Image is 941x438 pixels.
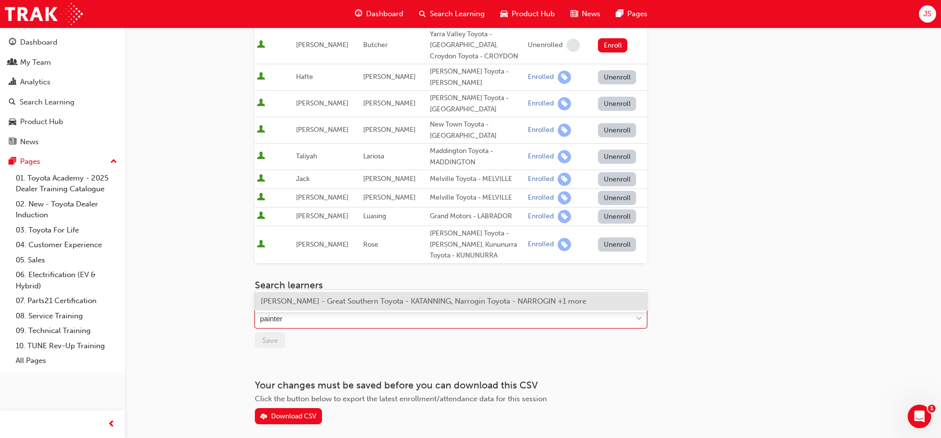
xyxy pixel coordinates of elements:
div: [PERSON_NAME] Toyota - [PERSON_NAME] [430,66,524,88]
span: search-icon [419,8,426,20]
span: down-icon [636,313,643,326]
a: Product Hub [4,113,121,131]
a: My Team [4,53,121,72]
button: Unenroll [598,150,636,164]
span: learningRecordVerb_NONE-icon [567,39,580,52]
div: [PERSON_NAME] Toyota - [PERSON_NAME], Kununurra Toyota - KUNUNURRA [430,228,524,261]
span: Click the button below to export the latest enrollment/attendance data for this session [255,394,547,403]
a: 04. Customer Experience [12,237,121,253]
span: learningRecordVerb_ENROLL-icon [558,238,571,251]
span: User is active [257,40,265,50]
span: up-icon [110,155,117,168]
button: Unenroll [598,172,636,186]
div: Enrolled [528,193,554,203]
a: News [4,133,121,151]
button: Unenroll [598,191,636,205]
span: people-icon [9,58,16,67]
a: 05. Sales [12,253,121,268]
a: 03. Toyota For Life [12,223,121,238]
span: User is active [257,152,265,161]
a: 09. Technical Training [12,323,121,338]
span: Dashboard [366,8,403,20]
a: 08. Service Training [12,309,121,324]
span: JS [923,8,931,20]
div: Product Hub [20,116,63,128]
a: Dashboard [4,33,121,52]
a: 06. Electrification (EV & Hybrid) [12,267,121,293]
span: guage-icon [355,8,362,20]
div: Yarra Valley Toyota - [GEOGRAPHIC_DATA], Croydon Toyota - CROYDON [430,29,524,62]
a: news-iconNews [563,4,608,24]
span: [PERSON_NAME] [296,41,348,49]
span: [PERSON_NAME] [296,99,348,107]
span: [PERSON_NAME] [296,240,348,249]
div: News [20,136,39,148]
span: learningRecordVerb_ENROLL-icon [558,71,571,84]
span: [PERSON_NAME] [296,212,348,220]
div: My Team [20,57,51,68]
span: Jack [296,175,310,183]
span: [PERSON_NAME] [363,193,416,202]
span: User is active [257,240,265,250]
span: User is active [257,211,265,221]
span: Pages [627,8,647,20]
a: All Pages [12,353,121,368]
a: car-iconProduct Hub [493,4,563,24]
a: search-iconSearch Learning [411,4,493,24]
span: User is active [257,174,265,184]
div: [PERSON_NAME] Toyota - [GEOGRAPHIC_DATA] [430,93,524,115]
span: Save [262,336,278,345]
h3: Search learners [255,280,647,291]
a: Search Learning [4,93,121,111]
div: Melville Toyota - MELVILLE [430,192,524,204]
span: [PERSON_NAME] [296,126,348,134]
span: search-icon [9,98,16,107]
span: User is active [257,125,265,135]
span: Rose [363,240,378,249]
span: Hafte [296,73,313,81]
div: Enrolled [528,212,554,221]
button: Save [255,332,285,348]
span: download-icon [260,413,267,421]
span: car-icon [500,8,508,20]
div: Maddington Toyota - MADDINGTON [430,146,524,168]
span: User is active [257,193,265,203]
span: guage-icon [9,38,16,47]
span: news-icon [570,8,578,20]
div: Enrolled [528,175,554,184]
span: 1 [928,405,936,412]
span: Lariosa [363,152,384,160]
a: 07. Parts21 Certification [12,293,121,309]
div: New Town Toyota - [GEOGRAPHIC_DATA] [430,119,524,141]
div: Enrolled [528,152,554,161]
span: learningRecordVerb_ENROLL-icon [558,97,571,110]
span: learningRecordVerb_ENROLL-icon [558,150,571,163]
a: 10. TUNE Rev-Up Training [12,338,121,354]
h3: Your changes must be saved before you can download this CSV [255,380,647,391]
div: Enrolled [528,126,554,135]
a: 02. New - Toyota Dealer Induction [12,197,121,223]
span: [PERSON_NAME] [296,193,348,202]
button: Unenroll [598,209,636,224]
iframe: Intercom live chat [908,405,931,428]
span: [PERSON_NAME] [363,175,416,183]
span: learningRecordVerb_ENROLL-icon [558,210,571,223]
div: Search Learning [20,97,74,108]
button: DashboardMy TeamAnalyticsSearch LearningProduct HubNews [4,31,121,153]
button: Download CSV [255,408,322,424]
span: News [582,8,600,20]
a: Analytics [4,73,121,91]
span: Search Learning [430,8,485,20]
button: JS [919,5,936,23]
span: Taliyah [296,152,317,160]
span: [PERSON_NAME] [363,99,416,107]
a: guage-iconDashboard [347,4,411,24]
div: Unenrolled [528,41,563,50]
div: Dashboard [20,37,57,48]
div: Enrolled [528,73,554,82]
div: Analytics [20,77,50,88]
button: Unenroll [598,70,636,84]
span: chart-icon [9,78,16,87]
span: pages-icon [9,157,16,166]
span: [PERSON_NAME] [363,126,416,134]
